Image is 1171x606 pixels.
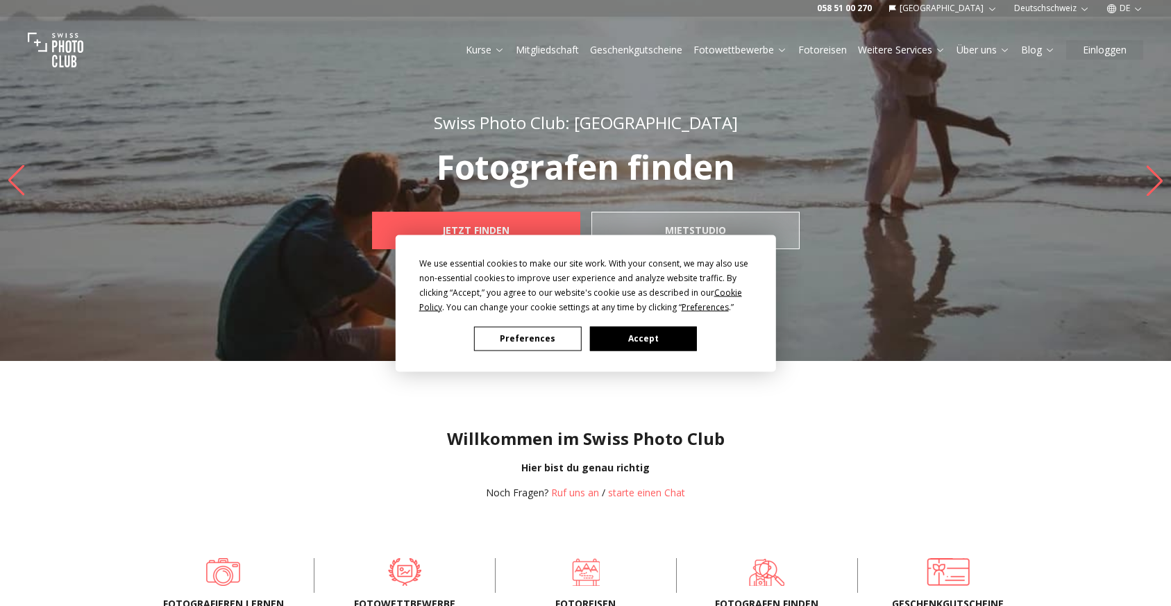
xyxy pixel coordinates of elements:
[419,255,752,314] div: We use essential cookies to make our site work. With your consent, we may also use non-essential ...
[395,235,775,371] div: Cookie Consent Prompt
[682,301,729,312] span: Preferences
[589,326,696,351] button: Accept
[419,286,742,312] span: Cookie Policy
[474,326,581,351] button: Preferences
